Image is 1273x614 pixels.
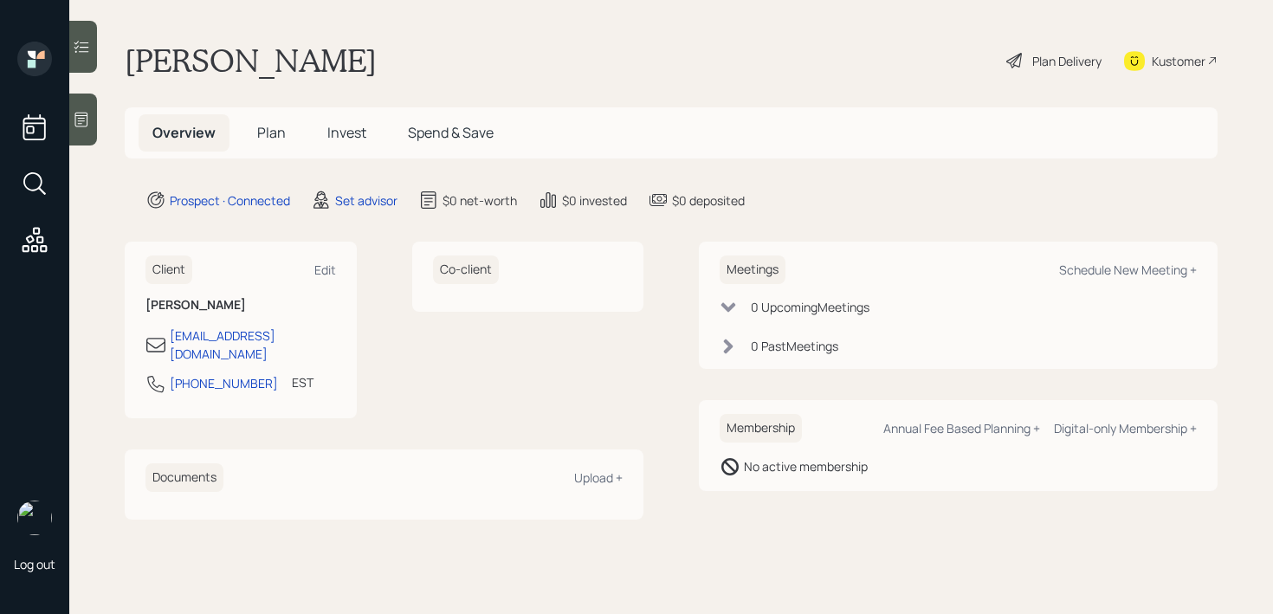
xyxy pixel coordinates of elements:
[443,191,517,210] div: $0 net-worth
[170,191,290,210] div: Prospect · Connected
[408,123,494,142] span: Spend & Save
[1032,52,1102,70] div: Plan Delivery
[720,414,802,443] h6: Membership
[17,501,52,535] img: retirable_logo.png
[314,262,336,278] div: Edit
[125,42,377,80] h1: [PERSON_NAME]
[327,123,366,142] span: Invest
[145,463,223,492] h6: Documents
[751,337,838,355] div: 0 Past Meeting s
[574,469,623,486] div: Upload +
[152,123,216,142] span: Overview
[292,373,313,391] div: EST
[170,374,278,392] div: [PHONE_NUMBER]
[433,255,499,284] h6: Co-client
[1059,262,1197,278] div: Schedule New Meeting +
[257,123,286,142] span: Plan
[145,298,336,313] h6: [PERSON_NAME]
[751,298,869,316] div: 0 Upcoming Meeting s
[170,326,336,363] div: [EMAIL_ADDRESS][DOMAIN_NAME]
[744,457,868,475] div: No active membership
[1054,420,1197,436] div: Digital-only Membership +
[145,255,192,284] h6: Client
[14,556,55,572] div: Log out
[562,191,627,210] div: $0 invested
[335,191,397,210] div: Set advisor
[720,255,785,284] h6: Meetings
[672,191,745,210] div: $0 deposited
[883,420,1040,436] div: Annual Fee Based Planning +
[1152,52,1205,70] div: Kustomer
